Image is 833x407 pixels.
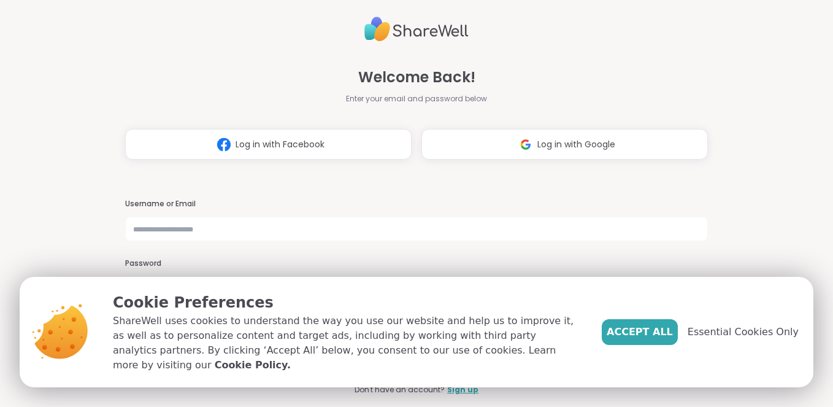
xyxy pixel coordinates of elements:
[236,138,324,151] span: Log in with Facebook
[607,325,673,339] span: Accept All
[537,138,615,151] span: Log in with Google
[447,384,478,395] a: Sign up
[346,93,487,104] span: Enter your email and password below
[355,384,445,395] span: Don't have an account?
[215,358,291,373] a: Cookie Policy.
[125,258,708,269] h3: Password
[125,199,708,209] h3: Username or Email
[602,319,678,345] button: Accept All
[514,133,537,156] img: ShareWell Logomark
[358,66,475,88] span: Welcome Back!
[113,292,582,314] p: Cookie Preferences
[421,129,708,160] button: Log in with Google
[364,12,469,47] img: ShareWell Logo
[125,129,412,160] button: Log in with Facebook
[212,133,236,156] img: ShareWell Logomark
[688,325,799,339] span: Essential Cookies Only
[113,314,582,373] p: ShareWell uses cookies to understand the way you use our website and help us to improve it, as we...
